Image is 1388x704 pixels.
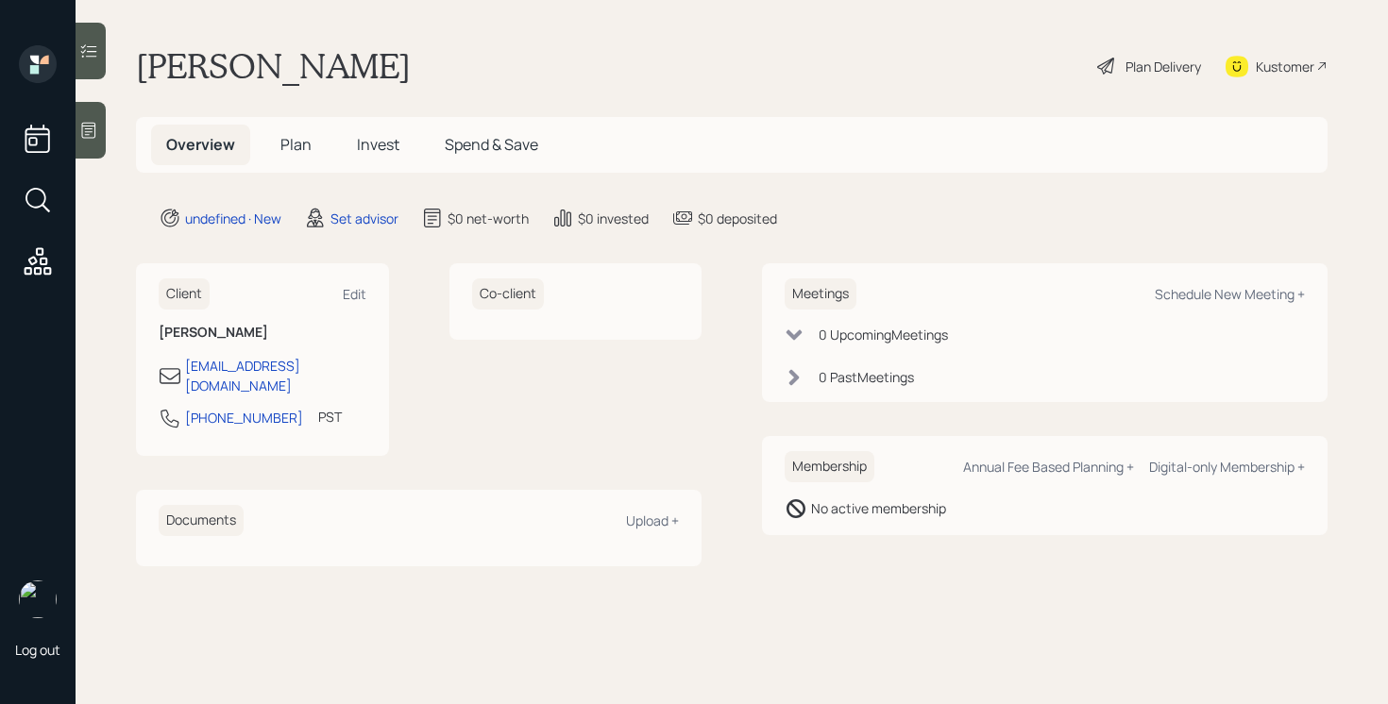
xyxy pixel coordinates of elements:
[159,505,244,536] h6: Documents
[1126,57,1201,76] div: Plan Delivery
[330,209,398,228] div: Set advisor
[811,498,946,518] div: No active membership
[185,356,366,395] div: [EMAIL_ADDRESS][DOMAIN_NAME]
[185,209,281,228] div: undefined · New
[280,134,312,155] span: Plan
[626,511,679,529] div: Upload +
[19,580,57,618] img: retirable_logo.png
[1155,285,1305,303] div: Schedule New Meeting +
[819,367,914,387] div: 0 Past Meeting s
[1149,458,1305,476] div: Digital-only Membership +
[785,451,874,482] h6: Membership
[343,285,366,303] div: Edit
[357,134,399,155] span: Invest
[448,209,529,228] div: $0 net-worth
[1256,57,1314,76] div: Kustomer
[15,641,60,659] div: Log out
[159,278,210,310] h6: Client
[578,209,649,228] div: $0 invested
[136,45,411,87] h1: [PERSON_NAME]
[472,278,544,310] h6: Co-client
[819,325,948,344] div: 0 Upcoming Meeting s
[166,134,235,155] span: Overview
[445,134,538,155] span: Spend & Save
[318,407,342,427] div: PST
[185,408,303,427] div: [PHONE_NUMBER]
[963,458,1134,476] div: Annual Fee Based Planning +
[159,325,366,341] h6: [PERSON_NAME]
[698,209,777,228] div: $0 deposited
[785,278,856,310] h6: Meetings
